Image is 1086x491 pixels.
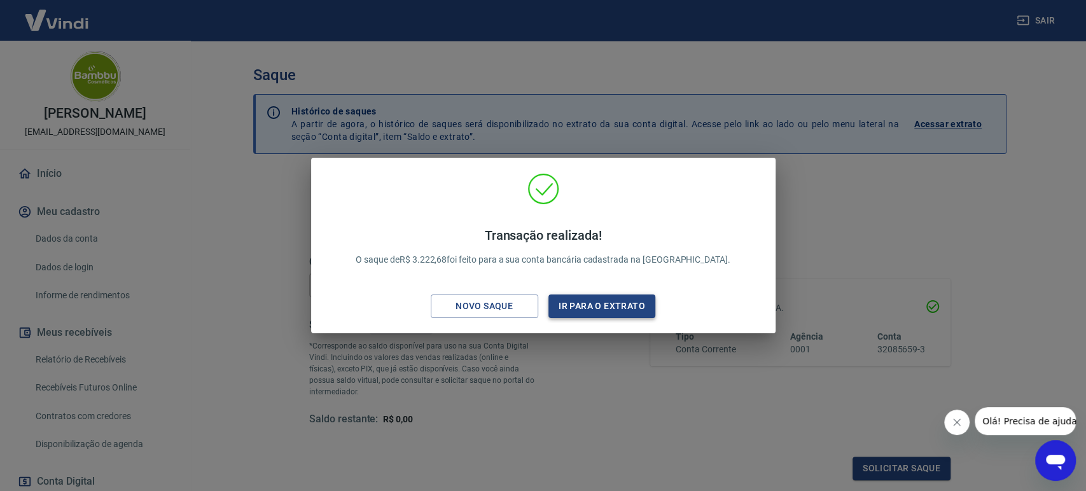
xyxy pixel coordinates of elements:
iframe: Fechar mensagem [944,410,970,435]
iframe: Botão para abrir a janela de mensagens [1035,440,1076,481]
h4: Transação realizada! [356,228,730,243]
iframe: Mensagem da empresa [975,407,1076,435]
p: O saque de R$ 3.222,68 foi feito para a sua conta bancária cadastrada na [GEOGRAPHIC_DATA]. [356,228,730,266]
button: Ir para o extrato [548,294,656,318]
div: Novo saque [440,298,528,314]
span: Olá! Precisa de ajuda? [8,9,107,19]
button: Novo saque [431,294,538,318]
